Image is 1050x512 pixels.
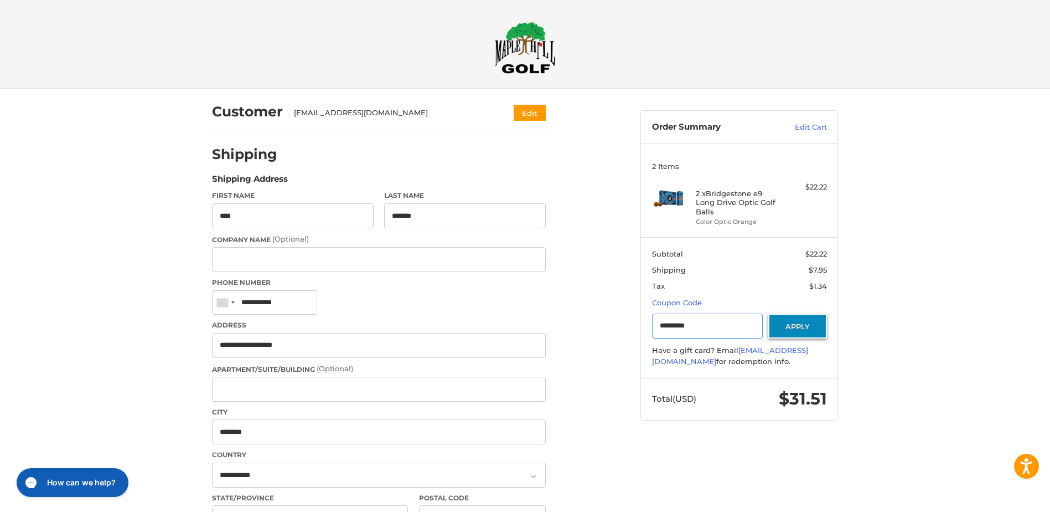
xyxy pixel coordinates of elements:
[212,234,546,245] label: Company Name
[696,189,780,216] h4: 2 x Bridgestone e9 Long Drive Optic Golf Balls
[805,249,827,258] span: $22.22
[652,314,763,339] input: Gift Certificate or Coupon Code
[652,281,665,290] span: Tax
[771,122,827,133] a: Edit Cart
[272,234,309,243] small: (Optional)
[212,146,277,163] h2: Shipping
[696,217,780,227] li: Color Optic Orange
[212,191,374,201] label: First Name
[652,162,827,171] h3: 2 Items
[514,105,546,121] button: Edit
[652,265,686,274] span: Shipping
[212,493,408,503] label: State/Province
[652,345,827,367] div: Have a gift card? Email for redemption info.
[212,173,288,191] legend: Shipping Address
[212,278,546,288] label: Phone Number
[212,363,546,375] label: Apartment/Suite/Building
[384,191,546,201] label: Last Name
[652,298,702,307] a: Coupon Code
[809,265,827,274] span: $7.95
[419,493,546,503] label: Postal Code
[809,281,827,290] span: $1.34
[212,103,283,120] h2: Customer
[652,346,808,366] a: [EMAIL_ADDRESS][DOMAIN_NAME]
[652,249,683,258] span: Subtotal
[294,107,493,119] div: [EMAIL_ADDRESS][DOMAIN_NAME]
[768,314,827,339] button: Apply
[652,122,771,133] h3: Order Summary
[779,388,827,409] span: $31.51
[212,450,546,460] label: Country
[212,407,546,417] label: City
[652,393,696,404] span: Total (USD)
[212,320,546,330] label: Address
[495,22,556,74] img: Maple Hill Golf
[783,182,827,193] div: $22.22
[317,364,353,373] small: (Optional)
[11,464,132,501] iframe: Gorgias live chat messenger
